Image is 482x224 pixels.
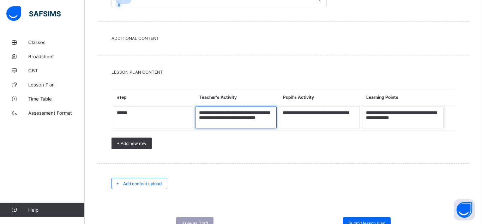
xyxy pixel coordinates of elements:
[112,69,455,75] span: LESSON PLAN CONTENT
[28,54,85,59] span: Broadsheet
[28,82,85,87] span: Lesson Plan
[361,89,445,105] th: Learning Points
[6,6,61,21] img: safsims
[194,89,278,105] th: Teacher's Activity
[28,96,85,102] span: Time Table
[278,89,361,105] th: Pupil's Activity
[28,110,85,116] span: Assessment Format
[454,199,475,220] button: Open asap
[28,68,85,73] span: CBT
[28,40,85,45] span: Classes
[123,181,162,186] span: Add content upload
[112,89,194,105] th: step
[28,207,84,213] span: Help
[112,36,455,41] span: Additional Content
[117,141,146,146] span: + Add new row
